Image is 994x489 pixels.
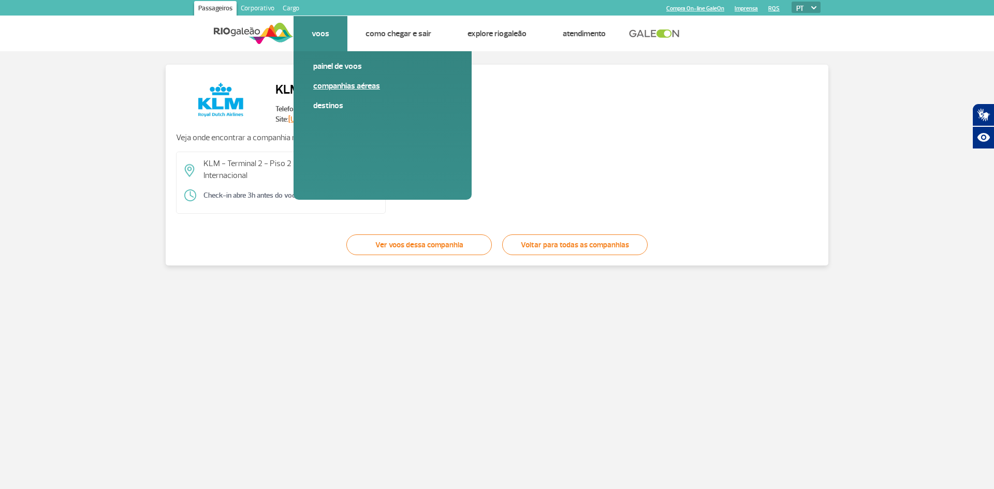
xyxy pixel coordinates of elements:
p: KLM - Terminal 2 - Piso 2 – Embarque Internacional [203,158,377,181]
p: Veja onde encontrar a companhia no aeroporto: [176,132,818,143]
a: Passageiros [194,1,237,18]
a: Voltar para todas as companhias [502,234,648,255]
a: Corporativo [237,1,279,18]
a: Atendimento [563,28,606,39]
span: Site: [275,114,367,125]
a: Explore RIOgaleão [467,28,527,39]
span: Telefones: [PHONE_NUMBER] [275,104,367,114]
h2: KLM [275,76,367,104]
a: Compra On-line GaleOn [666,5,724,12]
div: Plugin de acessibilidade da Hand Talk. [972,103,994,149]
img: KLM [176,75,265,125]
button: Abrir recursos assistivos. [972,126,994,149]
a: [URL][DOMAIN_NAME] [288,115,359,124]
a: Ver voos dessa companhia [346,234,492,255]
a: Cargo [279,1,303,18]
a: Como chegar e sair [366,28,431,39]
a: Painel de voos [313,61,452,72]
button: Abrir tradutor de língua de sinais. [972,103,994,126]
a: Imprensa [735,5,758,12]
a: RQS [768,5,780,12]
a: Voos [312,28,329,39]
span: Check-in abre 3h antes do voo [203,190,296,201]
a: Destinos [313,100,452,111]
a: Companhias Aéreas [313,80,452,92]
